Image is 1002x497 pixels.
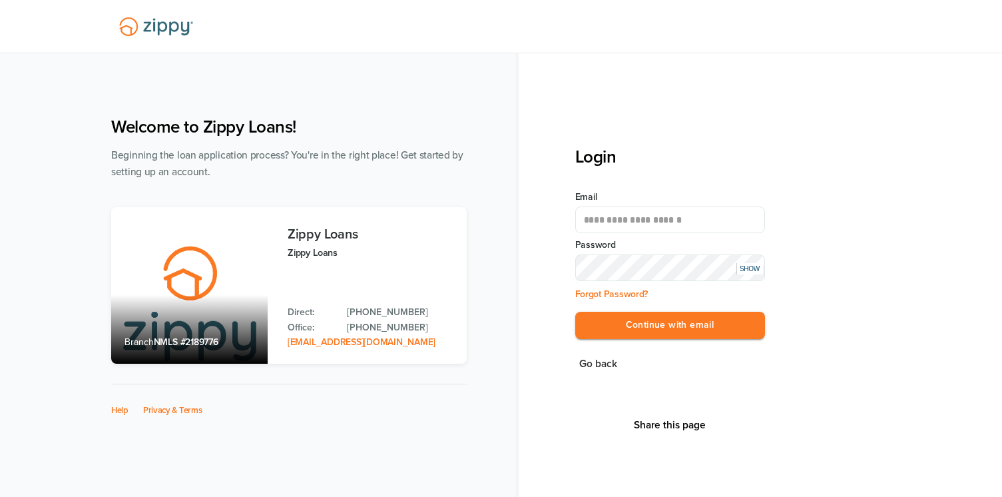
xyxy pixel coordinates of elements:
[111,117,467,137] h1: Welcome to Zippy Loans!
[575,288,648,300] a: Forgot Password?
[154,336,218,348] span: NMLS #2189776
[575,207,765,233] input: Email Address
[630,418,710,432] button: Share This Page
[575,355,621,373] button: Go back
[288,305,334,320] p: Direct:
[575,312,765,339] button: Continue with email
[575,191,765,204] label: Email
[347,320,453,335] a: Office Phone: 512-975-2947
[575,147,765,167] h3: Login
[125,336,154,348] span: Branch
[288,245,453,260] p: Zippy Loans
[111,405,128,416] a: Help
[288,336,435,348] a: Email Address: zippyguide@zippymh.com
[111,149,463,178] span: Beginning the loan application process? You're in the right place! Get started by setting up an a...
[575,239,765,252] label: Password
[347,305,453,320] a: Direct Phone: 512-975-2947
[143,405,202,416] a: Privacy & Terms
[288,320,334,335] p: Office:
[575,254,765,281] input: Input Password
[288,227,453,242] h3: Zippy Loans
[111,11,201,42] img: Lender Logo
[736,263,763,274] div: SHOW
